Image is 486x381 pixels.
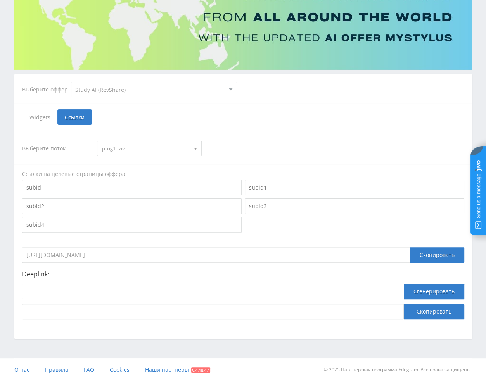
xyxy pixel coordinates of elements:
[22,180,242,195] input: subid
[45,366,68,373] span: Правила
[57,109,92,125] span: Ссылки
[191,367,210,373] span: Скидки
[84,366,94,373] span: FAQ
[22,271,464,278] p: Deeplink:
[22,217,242,233] input: subid4
[245,198,464,214] input: subid3
[410,247,464,263] div: Скопировать
[110,366,130,373] span: Cookies
[145,366,189,373] span: Наши партнеры
[22,109,57,125] span: Widgets
[102,141,190,156] span: prog1oziv
[22,141,90,156] div: Выберите поток
[404,284,464,299] button: Сгенерировать
[22,86,71,93] div: Выберите оффер
[404,304,464,319] button: Скопировать
[22,170,464,178] div: Ссылки на целевые страницы оффера.
[245,180,464,195] input: subid1
[22,198,242,214] input: subid2
[14,366,29,373] span: О нас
